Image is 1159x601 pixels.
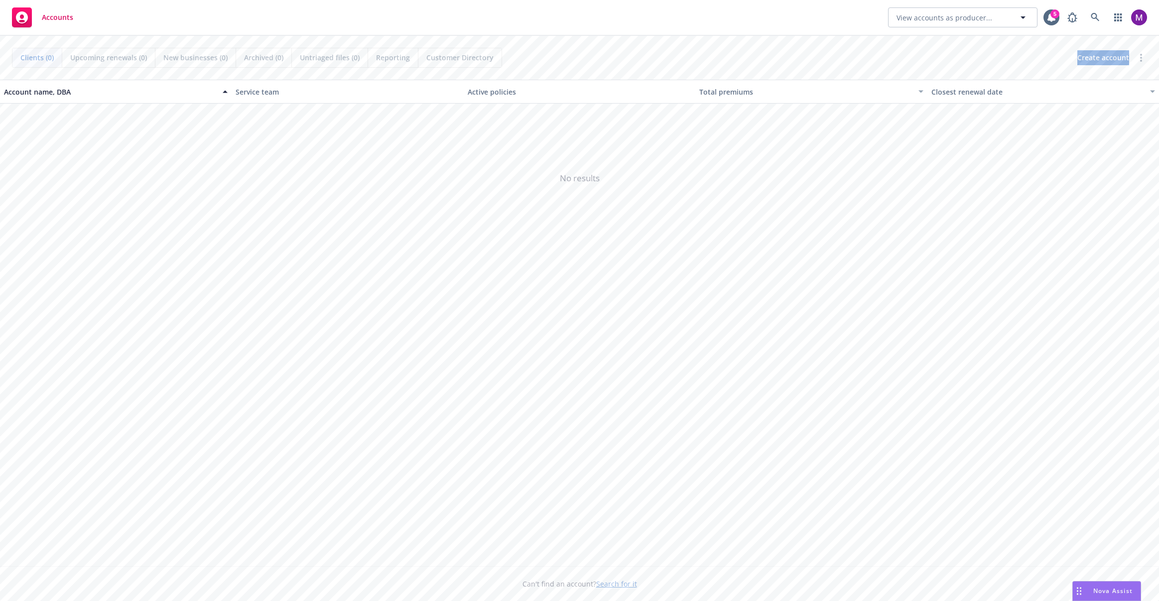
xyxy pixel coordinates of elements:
a: Report a Bug [1062,7,1082,27]
img: photo [1131,9,1147,25]
button: Nova Assist [1072,581,1141,601]
button: Total premiums [695,80,927,104]
span: Can't find an account? [522,579,637,589]
div: Drag to move [1073,582,1085,601]
button: Active policies [464,80,695,104]
span: Nova Assist [1093,587,1133,595]
span: Customer Directory [426,52,494,63]
a: Switch app [1108,7,1128,27]
span: Upcoming renewals (0) [70,52,147,63]
span: Accounts [42,13,73,21]
div: Closest renewal date [931,87,1144,97]
span: View accounts as producer... [897,12,992,23]
div: Active policies [468,87,691,97]
button: Service team [232,80,463,104]
a: Search for it [596,579,637,589]
a: Create account [1077,50,1129,65]
div: 5 [1050,9,1059,18]
span: Create account [1077,48,1129,67]
button: Closest renewal date [927,80,1159,104]
span: New businesses (0) [163,52,228,63]
span: Reporting [376,52,410,63]
span: Archived (0) [244,52,283,63]
span: Untriaged files (0) [300,52,360,63]
a: Accounts [8,3,77,31]
div: Service team [236,87,459,97]
a: more [1135,52,1147,64]
div: Account name, DBA [4,87,217,97]
a: Search [1085,7,1105,27]
button: View accounts as producer... [888,7,1037,27]
span: Clients (0) [20,52,54,63]
div: Total premiums [699,87,912,97]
